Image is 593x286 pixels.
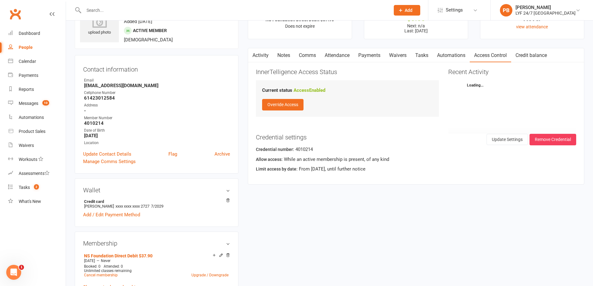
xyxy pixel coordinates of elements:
a: Tasks [411,48,433,63]
a: Access Control [470,48,511,63]
h3: Contact information [83,63,230,73]
div: Never [486,15,578,22]
a: Activity [248,48,273,63]
div: Assessments [19,171,49,176]
span: 1 [19,265,24,270]
div: Dashboard [19,31,40,36]
strong: 61423012584 [84,95,230,101]
a: Waivers [385,48,411,63]
a: Attendance [320,48,354,63]
a: Waivers [8,138,66,152]
div: From [DATE], until further notice [256,165,576,175]
a: Dashboard [8,26,66,40]
span: [DEMOGRAPHIC_DATA] [124,37,173,43]
a: Upgrade / Downgrade [191,273,228,277]
strong: [EMAIL_ADDRESS][DOMAIN_NAME] [84,83,230,88]
span: 2 [34,184,39,190]
a: Credit balance [511,48,551,63]
div: Cellphone Number [84,90,230,96]
a: Product Sales [8,124,66,138]
span: Unlimited classes remaining [84,269,132,273]
h3: Membership [83,240,230,247]
div: [PERSON_NAME] [515,5,576,10]
button: Add [394,5,420,16]
span: Add [405,8,412,13]
span: Active member [133,28,167,33]
div: While an active membership is present, of any kind [256,156,576,165]
div: Messages [19,101,38,106]
div: Member Number [84,115,230,121]
a: Workouts [8,152,66,166]
h3: Credential settings [256,134,576,141]
div: 4010214 [256,146,576,155]
a: Assessments [8,166,66,181]
a: Archive [214,150,230,158]
div: People [19,45,33,50]
div: Payments [19,73,38,78]
label: Allow access: [256,156,283,163]
strong: Credit card [84,199,227,204]
label: Limit access by date: [256,166,298,172]
span: Never [101,259,111,263]
h3: Recent Activity [448,68,576,75]
p: Next: n/a Last: [DATE] [370,23,462,33]
a: Clubworx [7,6,23,22]
a: People [8,40,66,54]
span: 10 [42,100,49,105]
a: Comms [294,48,320,63]
a: Automations [8,110,66,124]
h3: Wallet [83,187,230,194]
div: — [82,258,230,263]
strong: Access Enabled [294,87,325,93]
a: Tasks 2 [8,181,66,195]
a: view attendance [516,24,548,29]
span: xxxx xxxx xxxx 2727 [115,204,149,209]
a: Automations [433,48,470,63]
strong: 4010214 [84,120,230,126]
div: Tasks [19,185,30,190]
a: What's New [8,195,66,209]
span: Does not expire [285,24,315,29]
div: PB [500,4,512,16]
label: Credential number: [256,146,294,153]
div: LYF 24/7 [GEOGRAPHIC_DATA] [515,10,576,16]
li: Loading... [448,83,576,92]
strong: - [84,108,230,114]
span: Booked: 0 [84,264,101,269]
div: Reports [19,87,34,92]
a: Payments [8,68,66,82]
button: Remove Credential [529,134,576,145]
input: Search... [82,6,386,15]
a: NS Foundation Direct Debit $37.90 [84,253,153,258]
a: Flag [168,150,177,158]
span: [DATE] [84,259,95,263]
div: Location [84,140,230,146]
a: Cancel membership [84,273,118,277]
a: Notes [273,48,294,63]
strong: [DATE] [84,133,230,138]
a: Payments [354,48,385,63]
div: upload photo [80,15,119,36]
div: Date of Birth [84,128,230,134]
li: [PERSON_NAME] [83,198,230,209]
div: Workouts [19,157,37,162]
a: Reports [8,82,66,96]
a: Calendar [8,54,66,68]
div: $0.00 [370,15,462,22]
button: Update Settings [487,134,528,145]
strong: Current status [262,87,292,93]
time: Added [DATE] [124,19,152,24]
h3: InnerTelligence Access Status [256,68,439,75]
div: Product Sales [19,129,45,134]
button: Override Access [262,99,304,110]
div: What's New [19,199,41,204]
a: Messages 10 [8,96,66,110]
div: Automations [19,115,44,120]
a: Add / Edit Payment Method [83,211,140,218]
span: Settings [446,3,463,17]
a: Update Contact Details [83,150,131,158]
div: Calendar [19,59,36,64]
a: Manage Comms Settings [83,158,136,165]
iframe: Intercom live chat [6,265,21,280]
span: 7/2029 [151,204,163,209]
